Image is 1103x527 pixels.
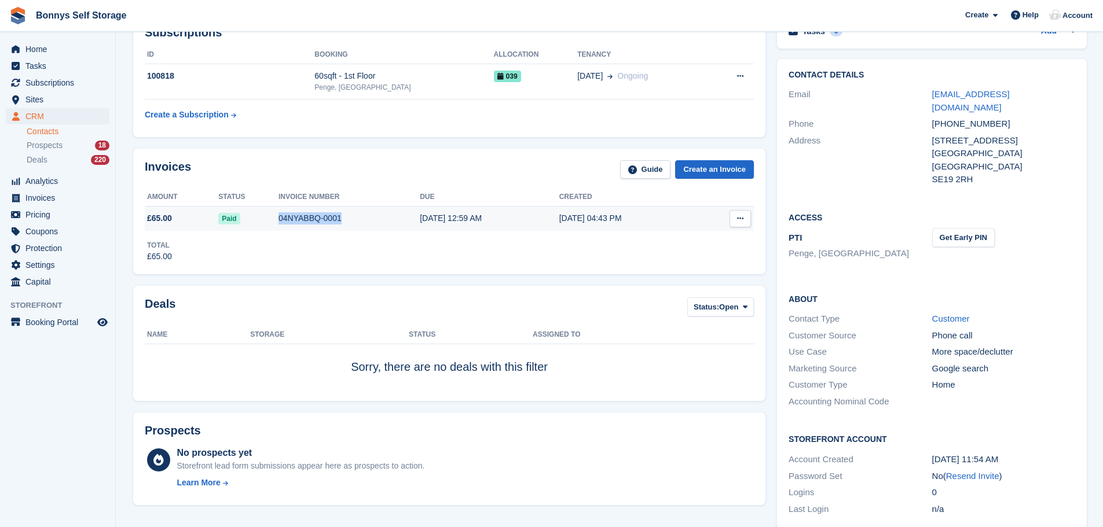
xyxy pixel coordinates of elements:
div: Home [932,378,1075,392]
th: Invoice number [279,188,420,207]
a: Contacts [27,126,109,137]
th: Booking [314,46,493,64]
span: Analytics [25,173,95,189]
li: Penge, [GEOGRAPHIC_DATA] [789,247,932,260]
div: Logins [789,486,932,499]
a: Resend Invite [946,471,999,481]
div: [DATE] 11:54 AM [932,453,1075,466]
span: 039 [494,71,521,82]
img: stora-icon-8386f47178a22dfd0bd8f6a31ec36ba5ce8667c1dd55bd0f319d3a0aa187defe.svg [9,7,27,24]
span: Pricing [25,207,95,223]
a: Guide [620,160,671,179]
a: menu [6,257,109,273]
div: [STREET_ADDRESS] [932,134,1075,148]
div: 18 [95,141,109,150]
span: Protection [25,240,95,256]
a: menu [6,207,109,223]
span: Settings [25,257,95,273]
a: Create an Invoice [675,160,754,179]
a: Prospects 18 [27,139,109,152]
div: [DATE] 12:59 AM [420,212,559,224]
div: [PHONE_NUMBER] [932,117,1075,131]
div: Contact Type [789,312,932,326]
th: Status [409,326,533,344]
a: menu [6,108,109,124]
a: menu [6,190,109,206]
span: Paid [218,213,240,224]
span: Open [719,301,738,313]
div: Create a Subscription [145,109,229,121]
div: No [932,470,1075,483]
div: Customer Type [789,378,932,392]
span: PTI [789,233,802,242]
div: No prospects yet [177,446,424,460]
a: menu [6,41,109,57]
th: Due [420,188,559,207]
div: Password Set [789,470,932,483]
a: Deals 220 [27,154,109,166]
th: Name [145,326,250,344]
div: Learn More [177,477,220,489]
span: Sites [25,91,95,108]
h2: Access [789,211,1075,223]
div: 0 [932,486,1075,499]
div: Storefront lead form submissions appear here as prospects to action. [177,460,424,472]
div: 220 [91,155,109,165]
a: menu [6,91,109,108]
div: Last Login [789,503,932,516]
span: £65.00 [147,212,172,224]
div: [GEOGRAPHIC_DATA] [932,160,1075,174]
h2: Deals [145,297,175,319]
th: Amount [145,188,218,207]
img: Tracy Wickenden [1049,9,1061,21]
div: 0 [830,26,843,36]
th: Tenancy [577,46,709,64]
div: Customer Source [789,329,932,342]
h2: Invoices [145,160,191,179]
a: Preview store [96,315,109,329]
span: CRM [25,108,95,124]
span: Status: [694,301,719,313]
div: SE19 2RH [932,173,1075,186]
span: Subscriptions [25,75,95,91]
span: Coupons [25,223,95,239]
span: Storefront [10,300,115,311]
div: [GEOGRAPHIC_DATA] [932,147,1075,160]
a: menu [6,75,109,91]
th: Assigned to [533,326,754,344]
span: ( ) [943,471,1002,481]
span: Tasks [25,58,95,74]
span: Booking Portal [25,314,95,330]
a: menu [6,274,109,290]
a: menu [6,240,109,256]
h2: Tasks [802,26,825,36]
div: 100818 [145,70,314,82]
div: Penge, [GEOGRAPHIC_DATA] [314,82,493,93]
h2: Subscriptions [145,26,754,39]
div: Total [147,240,172,250]
button: Status: Open [687,297,754,316]
div: [DATE] 04:43 PM [559,212,699,224]
div: 04NYABBQ-0001 [279,212,420,224]
div: Use Case [789,345,932,359]
span: Invoices [25,190,95,206]
th: Storage [250,326,409,344]
a: menu [6,314,109,330]
h2: Storefront Account [789,433,1075,444]
span: Sorry, there are no deals with this filter [351,360,548,373]
span: [DATE] [577,70,603,82]
span: Help [1023,9,1039,21]
div: Phone [789,117,932,131]
th: Created [559,188,699,207]
a: Bonnys Self Storage [31,6,131,25]
span: Capital [25,274,95,290]
a: Learn More [177,477,424,489]
div: More space/declutter [932,345,1075,359]
a: menu [6,58,109,74]
div: Google search [932,362,1075,375]
th: ID [145,46,314,64]
div: Email [789,88,932,114]
span: Prospects [27,140,63,151]
div: Address [789,134,932,186]
button: Get Early PIN [932,228,995,247]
